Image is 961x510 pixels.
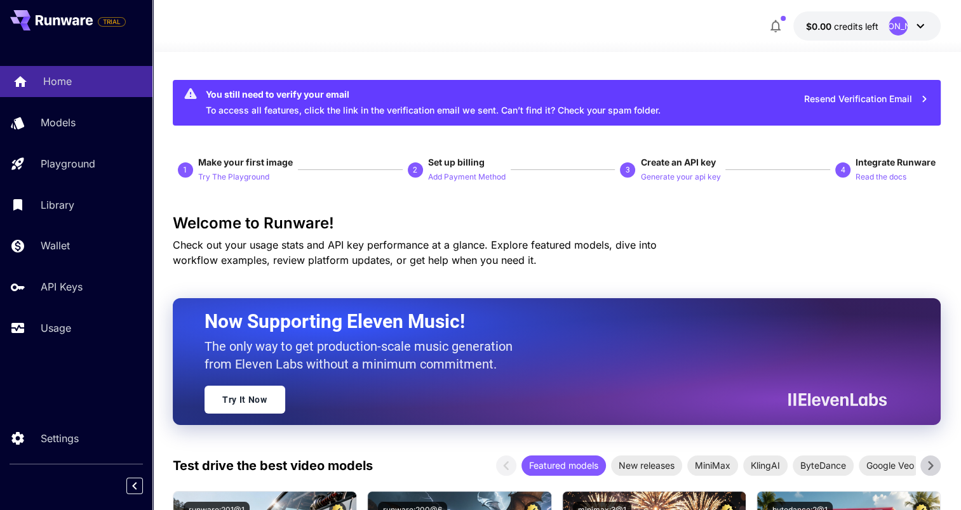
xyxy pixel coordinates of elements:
[206,84,661,122] div: To access all features, click the link in the verification email we sent. Can’t find it? Check yo...
[428,169,506,184] button: Add Payment Method
[41,115,76,130] p: Models
[841,164,845,176] p: 4
[198,157,293,167] span: Make your first image
[173,214,941,232] h3: Welcome to Runware!
[806,21,834,32] span: $0.00
[41,320,71,336] p: Usage
[43,74,72,89] p: Home
[98,17,125,27] span: TRIAL
[41,156,95,171] p: Playground
[611,455,682,476] div: New releases
[136,474,152,497] div: Collapse sidebar
[126,478,143,494] button: Collapse sidebar
[521,459,606,472] span: Featured models
[626,164,630,176] p: 3
[687,459,738,472] span: MiniMax
[687,455,738,476] div: MiniMax
[205,310,877,334] h2: Now Supporting Eleven Music!
[797,86,936,112] button: Resend Verification Email
[859,459,922,472] span: Google Veo
[889,16,908,36] div: [PERSON_NAME]
[98,14,126,29] span: Add your payment card to enable full platform functionality.
[428,157,485,167] span: Set up billing
[413,164,417,176] p: 2
[793,455,854,476] div: ByteDance
[834,21,878,32] span: credits left
[173,456,373,475] p: Test drive the best video models
[41,197,74,213] p: Library
[198,169,269,184] button: Try The Playground
[640,171,720,183] p: Generate your api key
[173,239,657,266] span: Check out your usage stats and API key performance at a glance. Explore featured models, dive int...
[640,169,720,184] button: Generate your api key
[206,88,661,101] div: You still need to verify your email
[521,455,606,476] div: Featured models
[41,279,83,294] p: API Keys
[640,157,715,167] span: Create an API key
[793,11,941,41] button: $0.00[PERSON_NAME]
[183,164,187,176] p: 1
[205,386,285,414] a: Try It Now
[428,171,506,183] p: Add Payment Method
[856,169,906,184] button: Read the docs
[205,337,522,373] p: The only way to get production-scale music generation from Eleven Labs without a minimum commitment.
[856,171,906,183] p: Read the docs
[611,459,682,472] span: New releases
[41,238,70,253] p: Wallet
[41,431,79,446] p: Settings
[198,171,269,183] p: Try The Playground
[856,157,936,167] span: Integrate Runware
[859,455,922,476] div: Google Veo
[806,20,878,33] div: $0.00
[743,455,788,476] div: KlingAI
[743,459,788,472] span: KlingAI
[793,459,854,472] span: ByteDance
